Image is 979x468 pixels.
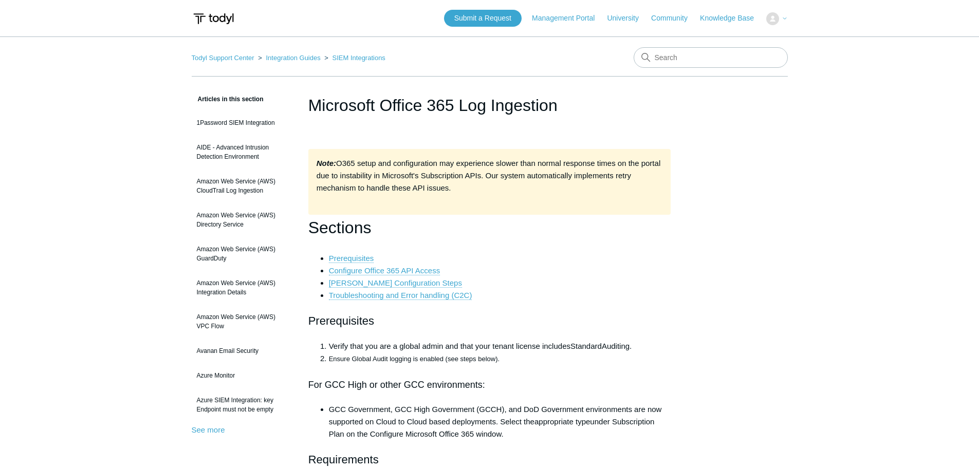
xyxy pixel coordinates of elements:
[329,254,374,263] a: Prerequisites
[266,54,320,62] a: Integration Guides
[317,159,336,167] strong: Note:
[192,54,256,62] li: Todyl Support Center
[192,54,254,62] a: Todyl Support Center
[444,10,522,27] a: Submit a Request
[192,341,293,361] a: Avanan Email Security
[602,342,630,350] span: Auditing
[607,13,649,24] a: University
[700,13,764,24] a: Knowledge Base
[192,9,235,28] img: Todyl Support Center Help Center home page
[630,342,632,350] span: .
[308,93,671,118] h1: Microsoft Office 365 Log Ingestion
[192,172,293,200] a: Amazon Web Service (AWS) CloudTrail Log Ingestion
[308,380,485,390] span: For GCC High or other GCC environments:
[192,425,225,434] a: See more
[570,342,602,350] span: Standard
[192,366,293,385] a: Azure Monitor
[192,307,293,336] a: Amazon Web Service (AWS) VPC Flow
[329,291,472,300] a: Troubleshooting and Error handling (C2C)
[192,205,293,234] a: Amazon Web Service (AWS) Directory Service
[329,405,662,426] span: GCC Government, GCC High Government (GCCH), and DoD Government environments are now supported on ...
[256,54,322,62] li: Integration Guides
[329,278,462,288] a: [PERSON_NAME] Configuration Steps
[308,312,671,330] h2: Prerequisites
[532,13,605,24] a: Management Portal
[322,54,385,62] li: SIEM Integrations
[329,266,440,275] a: Configure Office 365 API Access
[192,96,264,103] span: Articles in this section
[651,13,698,24] a: Community
[308,149,671,215] div: O365 setup and configuration may experience slower than normal response times on the portal due t...
[329,342,570,350] span: Verify that you are a global admin and that your tenant license includes
[192,113,293,133] a: 1Password SIEM Integration
[634,47,788,68] input: Search
[308,215,671,241] h1: Sections
[534,417,590,426] span: appropriate type
[192,138,293,166] a: AIDE - Advanced Intrusion Detection Environment
[192,273,293,302] a: Amazon Web Service (AWS) Integration Details
[192,390,293,419] a: Azure SIEM Integration: key Endpoint must not be empty
[329,355,500,363] span: Ensure Global Audit logging is enabled (see steps below).
[333,54,385,62] a: SIEM Integrations
[192,239,293,268] a: Amazon Web Service (AWS) GuardDuty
